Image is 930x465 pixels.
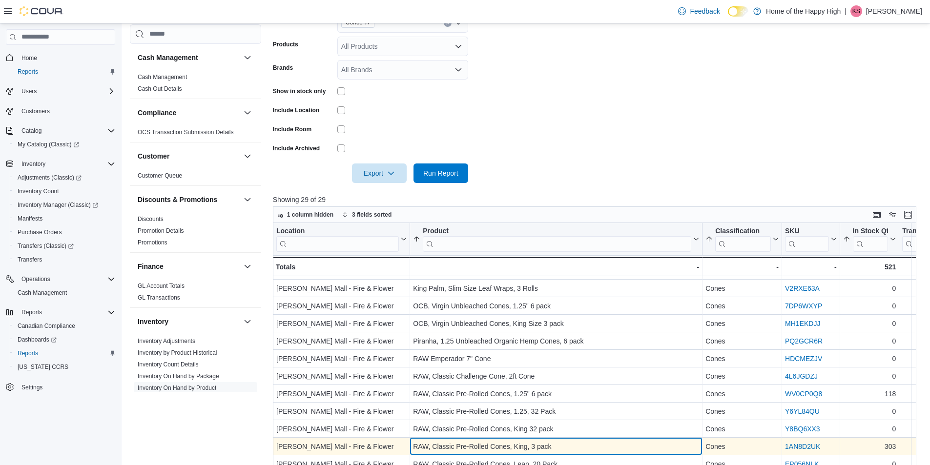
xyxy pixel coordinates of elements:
[413,353,699,364] div: RAW Emperador 7" Cone
[705,405,779,417] div: Cones
[18,273,54,285] button: Operations
[785,226,837,251] button: SKU
[138,128,234,136] span: OCS Transaction Submission Details
[14,254,46,265] a: Transfers
[866,5,922,17] p: [PERSON_NAME]
[785,302,822,310] a: 7DP6WXYP
[18,68,38,76] span: Reports
[843,300,896,312] div: 0
[138,384,216,392] span: Inventory On Hand by Product
[14,199,115,211] span: Inventory Manager (Classic)
[455,66,462,74] button: Open list of options
[130,71,261,99] div: Cash Management
[138,108,176,118] h3: Compliance
[14,226,66,238] a: Purchase Orders
[138,317,168,326] h3: Inventory
[138,151,169,161] h3: Customer
[138,337,195,345] span: Inventory Adjustments
[273,106,319,114] label: Include Location
[843,441,896,452] div: 303
[843,261,896,273] div: 521
[14,185,115,197] span: Inventory Count
[18,228,62,236] span: Purchase Orders
[10,138,119,151] a: My Catalog (Classic)
[138,294,180,302] span: GL Transactions
[276,353,407,364] div: [PERSON_NAME] Mall - Fire & Flower
[138,372,219,380] span: Inventory On Hand by Package
[242,261,253,272] button: Finance
[705,335,779,347] div: Cones
[138,349,217,356] a: Inventory by Product Historical
[358,163,401,183] span: Export
[21,127,41,135] span: Catalog
[18,322,75,330] span: Canadian Compliance
[273,87,326,95] label: Show in stock only
[785,320,820,327] a: MH1EKDJJ
[18,158,49,170] button: Inventory
[138,361,199,368] a: Inventory Count Details
[138,85,182,93] span: Cash Out Details
[715,226,771,236] div: Classification
[413,261,699,273] div: -
[10,184,119,198] button: Inventory Count
[14,254,115,265] span: Transfers
[14,347,115,359] span: Reports
[276,370,407,382] div: [PERSON_NAME] Mall - Fire & Flower
[14,213,115,224] span: Manifests
[413,265,699,277] div: King Palm, Pre-Rolled Cones, Slim, 5 pack
[276,335,407,347] div: [PERSON_NAME] Mall - Fire & Flower
[413,163,468,183] button: Run Report
[138,384,216,391] a: Inventory On Hand by Product
[138,239,167,246] span: Promotions
[130,126,261,142] div: Compliance
[276,261,407,273] div: Totals
[276,226,399,251] div: Location
[785,261,837,273] div: -
[785,226,829,251] div: SKU URL
[21,54,37,62] span: Home
[705,370,779,382] div: Cones
[843,423,896,435] div: 0
[705,226,779,251] button: Classification
[138,172,182,179] a: Customer Queue
[10,225,119,239] button: Purchase Orders
[785,425,820,433] a: Y8BQ6XX3
[14,347,42,359] a: Reports
[276,423,407,435] div: [PERSON_NAME] Mall - Fire & Flower
[14,240,78,252] a: Transfers (Classic)
[18,363,68,371] span: [US_STATE] CCRS
[138,53,198,62] h3: Cash Management
[14,287,71,299] a: Cash Management
[413,300,699,312] div: OCB, Virgin Unbleached Cones, 1.25" 6 pack
[705,353,779,364] div: Cones
[242,52,253,63] button: Cash Management
[18,242,74,250] span: Transfers (Classic)
[10,286,119,300] button: Cash Management
[138,216,164,222] a: Discounts
[14,66,42,78] a: Reports
[413,423,699,435] div: RAW, Classic Pre-Rolled Cones, King 32 pack
[785,337,823,345] a: PQ2GCR6R
[138,74,187,81] a: Cash Management
[138,317,240,326] button: Inventory
[18,174,82,182] span: Adjustments (Classic)
[852,226,888,236] div: In Stock Qty
[18,201,98,209] span: Inventory Manager (Classic)
[705,388,779,400] div: Cones
[843,318,896,329] div: 0
[2,104,119,118] button: Customers
[843,353,896,364] div: 0
[852,5,860,17] span: KS
[18,85,41,97] button: Users
[850,5,862,17] div: Kaysi Strome
[21,308,42,316] span: Reports
[138,215,164,223] span: Discounts
[138,151,240,161] button: Customer
[413,283,699,294] div: King Palm, Slim Size Leaf Wraps, 3 Rolls
[14,199,102,211] a: Inventory Manager (Classic)
[138,227,184,235] span: Promotion Details
[843,388,896,400] div: 118
[18,52,41,64] a: Home
[785,284,820,292] a: V2RXE63A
